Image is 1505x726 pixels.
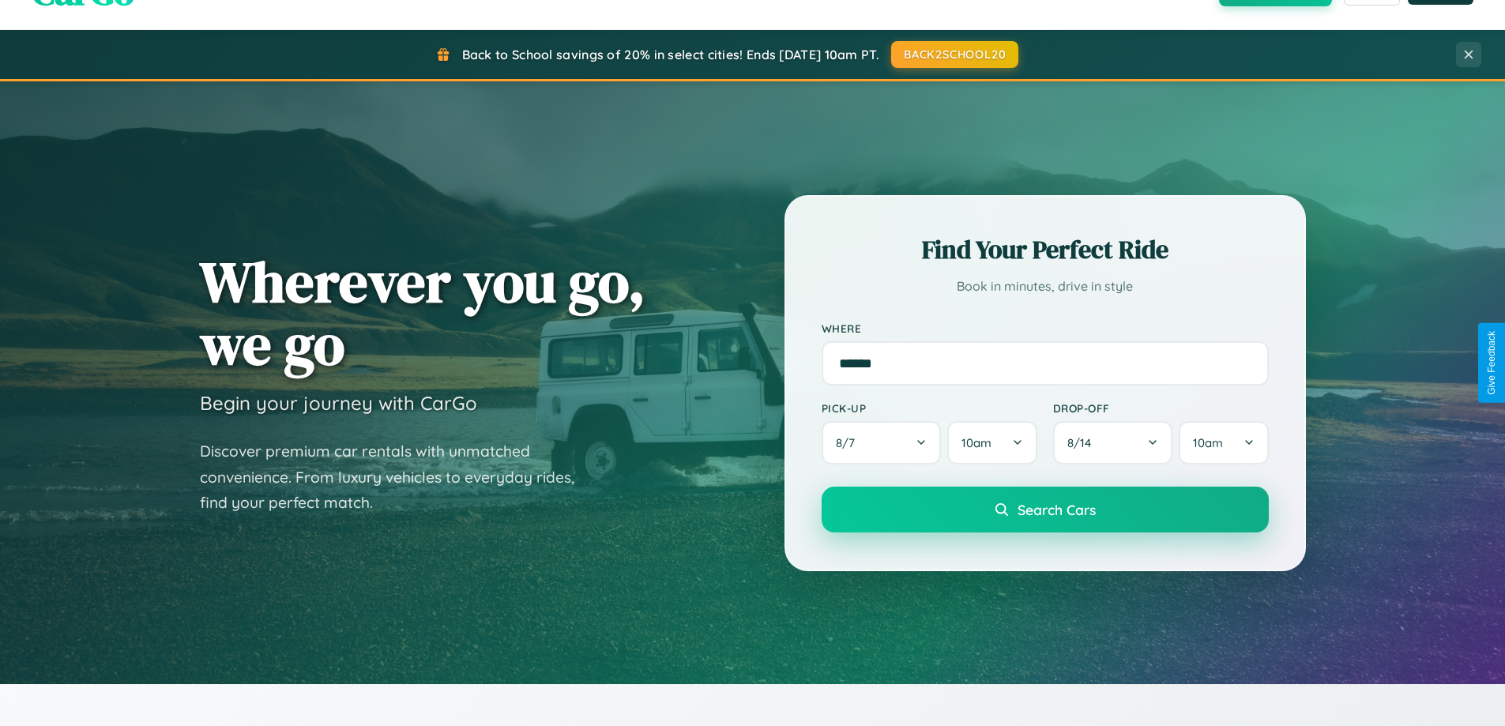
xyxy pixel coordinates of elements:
label: Drop-off [1053,401,1269,415]
div: Give Feedback [1486,331,1497,395]
button: Search Cars [822,487,1269,532]
h1: Wherever you go, we go [200,250,645,375]
span: Search Cars [1018,501,1096,518]
h2: Find Your Perfect Ride [822,232,1269,267]
p: Discover premium car rentals with unmatched convenience. From luxury vehicles to everyday rides, ... [200,438,595,516]
label: Where [822,322,1269,335]
span: 10am [961,435,991,450]
p: Book in minutes, drive in style [822,275,1269,298]
span: 8 / 14 [1067,435,1099,450]
button: 8/14 [1053,421,1173,465]
h3: Begin your journey with CarGo [200,391,477,415]
span: 10am [1193,435,1223,450]
span: Back to School savings of 20% in select cities! Ends [DATE] 10am PT. [462,47,879,62]
button: BACK2SCHOOL20 [891,41,1018,68]
button: 10am [947,421,1037,465]
span: 8 / 7 [836,435,863,450]
button: 10am [1179,421,1268,465]
button: 8/7 [822,421,942,465]
label: Pick-up [822,401,1037,415]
